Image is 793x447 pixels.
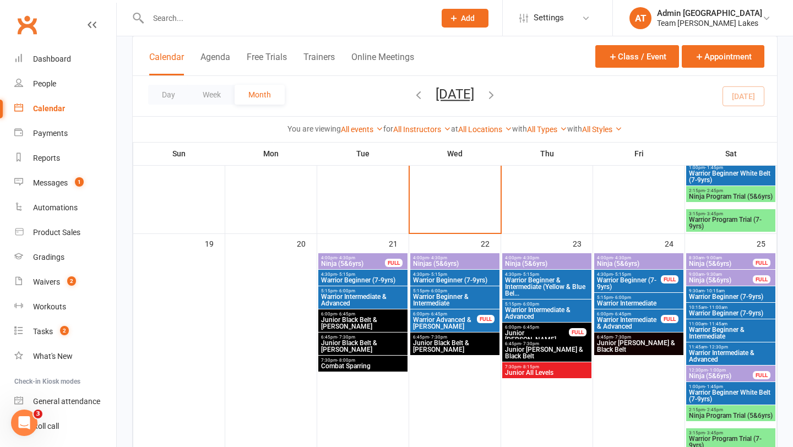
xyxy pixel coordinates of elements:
div: Gradings [33,253,64,261]
span: 3 [34,410,42,418]
span: - 4:30pm [521,255,539,260]
span: 5:15pm [596,295,681,300]
span: Warrior Beginner (7-9yrs) [412,277,497,284]
span: 4:00pm [412,255,497,260]
span: - 6:00pm [429,288,447,293]
span: Warrior Beginner (7-9yrs) [596,277,661,290]
span: - 4:30pm [337,255,355,260]
a: All Instructors [393,125,451,134]
span: Junior All Levels [504,369,589,376]
span: 4:00pm [596,255,681,260]
span: 12:30pm [688,368,753,373]
div: 19 [205,234,225,252]
span: Junior Black Belt & [PERSON_NAME] [321,317,405,330]
span: Ninja (5&6yrs) [596,260,681,267]
span: - 12:30pm [707,345,728,350]
div: People [33,79,56,88]
span: Warrior Beginner & Intermediate [688,326,773,340]
button: [DATE] [436,86,474,102]
a: Dashboard [14,47,116,72]
span: Warrior Program Trial (7-9yrs) [688,216,773,230]
span: - 5:15pm [337,272,355,277]
div: 25 [757,234,776,252]
span: 2:15pm [688,407,773,412]
span: 2 [60,326,69,335]
span: Warrior Beginner (7-9yrs) [688,293,773,300]
span: 9:00am [688,272,753,277]
strong: with [512,124,527,133]
span: Junior Black Belt & [PERSON_NAME] [321,340,405,353]
a: Reports [14,146,116,171]
button: Week [189,85,235,105]
span: 6:00pm [596,312,661,317]
span: Warrior Beginner (7-9yrs) [688,310,773,317]
div: Payments [33,129,68,138]
button: Add [442,9,488,28]
a: Calendar [14,96,116,121]
span: Ninja (5&6yrs) [688,373,753,379]
span: 6:45pm [412,335,497,340]
span: Warrior Intermediate & Advanced [321,293,405,307]
span: 6:00pm [321,312,405,317]
span: Ninjas (5&6yrs) [412,260,497,267]
span: - 2:45pm [705,188,723,193]
div: Dashboard [33,54,71,63]
a: People [14,72,116,96]
th: Wed [409,142,501,165]
span: 4:30pm [321,272,405,277]
span: 2:15pm [688,188,773,193]
div: 22 [481,234,501,252]
a: All events [341,125,383,134]
a: What's New [14,344,116,369]
span: Warrior Beginner & Intermediate [412,293,497,307]
div: Tasks [33,327,53,336]
div: AT [629,7,651,29]
div: 24 [665,234,685,252]
span: Junior [PERSON_NAME] [504,330,569,343]
span: 4:30pm [596,272,661,277]
div: 20 [297,234,317,252]
span: - 4:30pm [613,255,631,260]
span: Junior [PERSON_NAME] & Black Belt [596,340,681,353]
span: Ninja (5&6yrs) [321,260,385,267]
div: Admin [GEOGRAPHIC_DATA] [657,8,762,18]
span: Warrior Advanced & [PERSON_NAME] [412,317,477,330]
a: Product Sales [14,220,116,245]
span: - 5:15pm [613,272,631,277]
span: - 6:00pm [613,295,631,300]
div: Messages [33,178,68,187]
th: Tue [317,142,409,165]
a: All Locations [458,125,512,134]
div: Automations [33,203,78,212]
span: - 1:45pm [705,384,723,389]
button: Free Trials [247,52,287,75]
span: - 7:30pm [429,335,447,340]
span: 5:15pm [504,302,589,307]
span: 4:30pm [504,272,589,277]
span: 1 [75,177,84,187]
span: 8:30am [688,255,753,260]
span: 7:30pm [504,364,589,369]
span: Ninja Program Trial (5&6yrs) [688,412,773,419]
a: Payments [14,121,116,146]
button: Day [148,85,189,105]
div: FULL [385,259,403,267]
span: Warrior Intermediate & Advanced [596,317,661,330]
span: Ninja (5&6yrs) [504,260,589,267]
a: Tasks 2 [14,319,116,344]
th: Fri [593,142,685,165]
span: 6:00pm [504,325,569,330]
span: - 11:45am [707,321,727,326]
span: Warrior Beginner White Belt (7-9yrs) [688,170,773,183]
div: Roll call [33,422,59,430]
span: - 8:15pm [521,364,539,369]
span: - 1:00pm [708,368,726,373]
span: 1:00pm [688,165,773,170]
span: - 4:30pm [429,255,447,260]
button: Month [235,85,285,105]
span: 6:45pm [321,335,405,340]
div: Calendar [33,104,65,113]
span: Combat Sparring [321,363,405,369]
span: - 11:00am [707,305,727,310]
span: - 1:45pm [705,165,723,170]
